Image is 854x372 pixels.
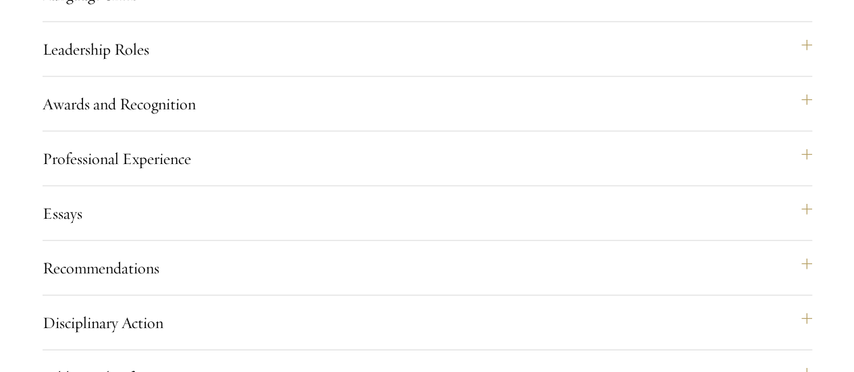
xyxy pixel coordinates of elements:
[43,142,812,175] button: Professional Experience
[43,252,812,284] button: Recommendations
[43,197,812,230] button: Essays
[43,88,812,120] button: Awards and Recognition
[43,307,812,339] button: Disciplinary Action
[43,33,812,65] button: Leadership Roles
